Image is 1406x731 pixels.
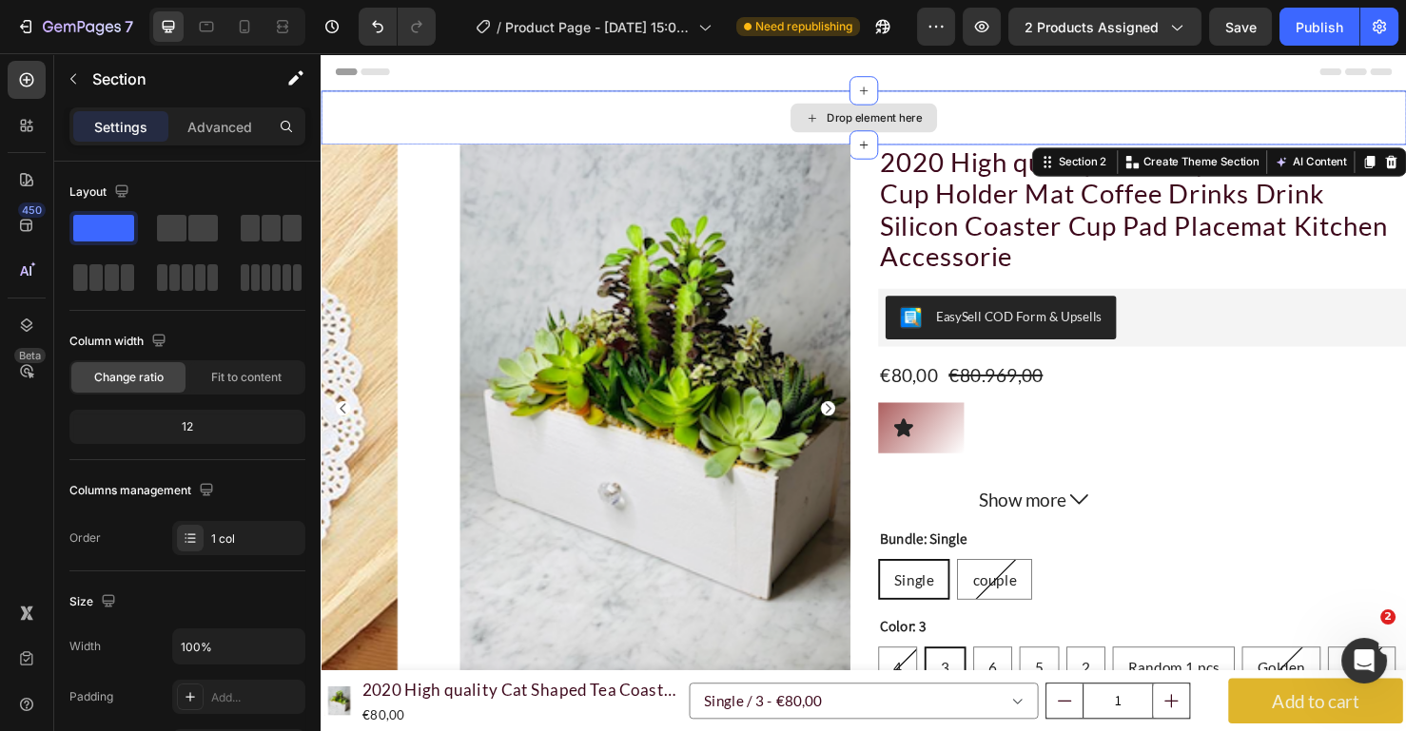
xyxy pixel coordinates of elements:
span: 6 [702,636,711,654]
p: 7 [125,15,133,38]
button: 2 products assigned [1008,8,1201,46]
span: Fit to content [211,369,282,386]
button: Carousel Back Arrow [15,366,30,381]
span: Silver [1075,636,1113,654]
div: 12 [73,414,302,440]
span: Need republishing [755,18,852,35]
span: Change ratio [94,369,164,386]
div: €80.969,00 [658,323,761,352]
span: 2 products assigned [1025,17,1159,37]
div: €80,00 [586,323,651,352]
p: Advanced [187,117,252,137]
h2: 2020 High quality Cat Shaped Tea Coaster Cup Holder Mat Coffee Drinks Drink Silicon Coaster Cup P... [586,96,1142,232]
a: 2020 High quality Cat Shaped Tea Coaster Cup Holder Mat Coffee Drinks Drink Silicon Coaster Cup P... [80,96,635,651]
button: Add to cart [954,657,1138,704]
button: increment [875,663,913,699]
span: Single [603,544,644,562]
button: Save [1209,8,1272,46]
div: 1 col [211,530,301,548]
span: / [497,17,501,37]
div: Columns management [69,478,218,504]
div: Undo/Redo [359,8,436,46]
div: Order [69,529,101,547]
button: Carousel Next Arrow [525,366,540,381]
div: Add to cart [1000,668,1091,693]
div: Publish [1296,17,1343,37]
div: Padding [69,688,113,705]
div: €80,00 [42,683,380,707]
div: EasySell COD Form & Upsells [647,266,821,286]
iframe: Intercom live chat [1341,638,1387,683]
div: Layout [69,180,133,205]
legend: Bundle: Single [586,497,681,524]
span: 2 [1380,609,1396,625]
button: Show more [692,456,1142,481]
div: Drop element here [532,60,633,75]
div: Add... [211,689,301,706]
div: Section 2 [771,106,830,123]
div: Column width [69,329,170,355]
span: 3 [652,636,660,654]
div: Size [69,589,120,615]
span: Random 1 pcs [849,636,945,654]
div: Width [69,638,101,655]
iframe: Design area [321,53,1406,731]
span: couple [685,544,731,562]
span: Product Page - [DATE] 15:06:31 [505,17,691,37]
span: Show more [692,456,784,481]
p: Create Theme Section [865,106,986,123]
legend: Color: 3 [586,589,638,616]
span: 2 [800,636,809,654]
button: decrement [763,663,801,699]
p: Settings [94,117,147,137]
span: 4 [602,636,611,654]
button: EasySell COD Form & Upsells [594,255,836,300]
span: 5 [751,636,759,654]
button: AI Content [999,103,1083,125]
h1: 2020 High quality Cat Shaped Tea Coaster Cup Holder Mat Coffee Drinks Drink Silicon Coaster Cup P... [42,654,380,683]
input: quantity [801,663,875,699]
p: Section [92,67,248,90]
div: 450 [18,202,46,218]
div: Beta [14,348,46,363]
button: Publish [1279,8,1359,46]
input: Auto [173,629,304,664]
span: Golden [985,636,1035,654]
span: Save [1225,19,1257,35]
button: 7 [8,8,142,46]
